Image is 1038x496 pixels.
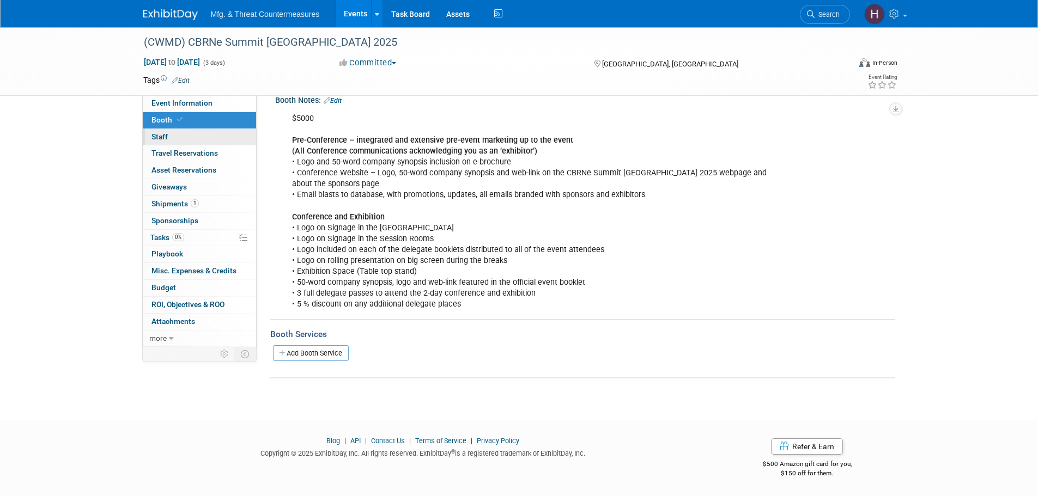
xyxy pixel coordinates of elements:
span: 1 [191,199,199,207]
a: Staff [143,129,256,145]
a: Contact Us [371,437,405,445]
a: Tasks0% [143,230,256,246]
sup: ® [451,449,455,455]
a: Add Booth Service [273,345,349,361]
div: Booth Services [270,328,895,340]
div: Booth Notes: [275,92,895,106]
a: Edit [324,97,342,105]
a: ROI, Objectives & ROO [143,297,256,313]
span: to [167,58,177,66]
span: (3 days) [202,59,225,66]
a: Blog [326,437,340,445]
span: Booth [151,115,185,124]
a: Travel Reservations [143,145,256,162]
a: Asset Reservations [143,162,256,179]
div: Event Rating [867,75,897,80]
i: Booth reservation complete [177,117,183,123]
span: Event Information [151,99,213,107]
b: (All Conference communications acknowledging you as an ‘exhibitor’) [292,146,537,156]
div: (CWMD) CBRNe Summit [GEOGRAPHIC_DATA] 2025 [140,33,834,52]
a: API [350,437,361,445]
img: ExhibitDay [143,9,198,20]
span: [DATE] [DATE] [143,57,201,67]
a: Booth [143,112,256,128]
b: Pre-Conference – integrated and extensive pre-event marketing up to the event [292,136,573,145]
div: $150 off for them. [719,469,895,478]
span: Asset Reservations [151,166,216,174]
span: Shipments [151,199,199,208]
span: [GEOGRAPHIC_DATA], [GEOGRAPHIC_DATA] [602,60,738,68]
span: more [149,334,167,342]
a: Attachments [143,314,256,330]
span: Mfg. & Threat Countermeasures [211,10,320,19]
a: Playbook [143,246,256,262]
span: Staff [151,132,168,141]
td: Toggle Event Tabs [234,347,256,361]
img: Format-Inperson.png [859,58,870,67]
span: Attachments [151,317,195,326]
td: Tags [143,75,190,85]
a: Budget [143,280,256,296]
span: Sponsorships [151,216,198,225]
div: $5000 • Logo and 50-word company synopsis inclusion on e-brochure • Conference Website – Logo, 50... [284,108,775,315]
span: ROI, Objectives & ROO [151,300,224,309]
span: Search [815,10,840,19]
div: In-Person [872,59,897,67]
span: Travel Reservations [151,149,218,157]
a: Search [800,5,850,24]
a: Sponsorships [143,213,256,229]
span: Budget [151,283,176,292]
a: Privacy Policy [477,437,519,445]
span: | [342,437,349,445]
div: Copyright © 2025 ExhibitDay, Inc. All rights reserved. ExhibitDay is a registered trademark of Ex... [143,446,703,458]
a: Edit [172,77,190,84]
a: Event Information [143,95,256,112]
a: more [143,330,256,347]
span: Tasks [150,233,184,242]
span: Playbook [151,249,183,258]
span: 0% [172,233,184,241]
div: Event Format [786,57,898,73]
a: Terms of Service [415,437,466,445]
td: Personalize Event Tab Strip [215,347,234,361]
span: Misc. Expenses & Credits [151,266,236,275]
span: | [362,437,369,445]
a: Shipments1 [143,196,256,212]
span: Giveaways [151,182,187,191]
button: Committed [336,57,400,69]
span: | [468,437,475,445]
a: Refer & Earn [771,438,843,455]
div: $500 Amazon gift card for you, [719,452,895,477]
a: Giveaways [143,179,256,195]
a: Misc. Expenses & Credits [143,263,256,279]
span: | [406,437,414,445]
b: Conference and Exhibition [292,212,385,222]
img: Hillary Hawkins [864,4,885,25]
